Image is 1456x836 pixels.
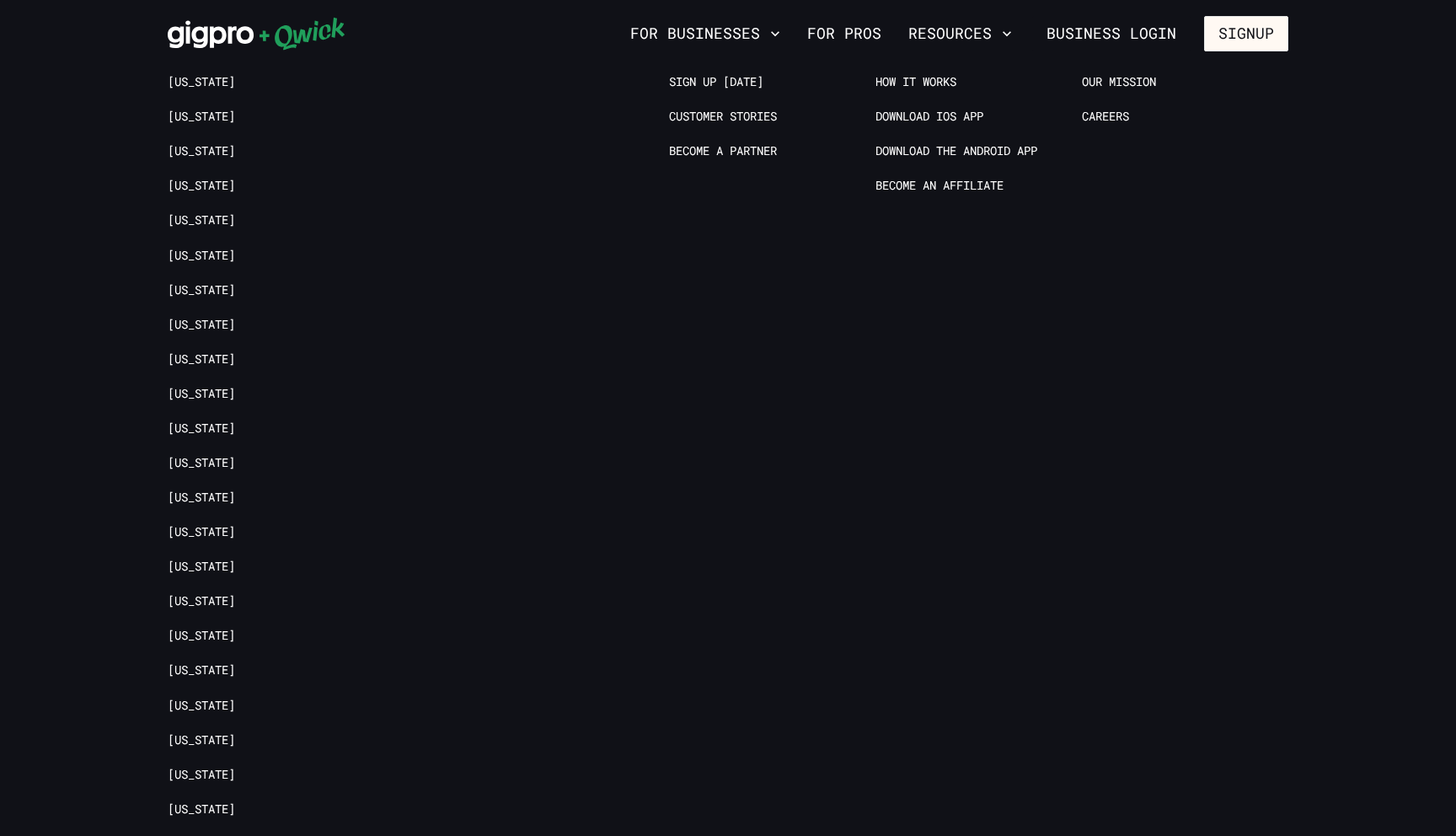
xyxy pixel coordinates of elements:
[1082,109,1129,125] a: Careers
[669,143,777,159] a: Become a Partner
[669,109,777,125] a: Customer stories
[168,212,235,228] a: [US_STATE]
[800,19,888,48] a: For Pros
[168,662,235,678] a: [US_STATE]
[669,74,763,90] a: Sign up [DATE]
[168,767,235,783] a: [US_STATE]
[168,421,235,437] a: [US_STATE]
[168,801,235,817] a: [US_STATE]
[168,178,235,194] a: [US_STATE]
[875,74,956,90] a: How it Works
[168,732,235,748] a: [US_STATE]
[168,455,235,471] a: [US_STATE]
[168,143,235,159] a: [US_STATE]
[168,628,235,644] a: [US_STATE]
[875,178,1004,194] a: Become an Affiliate
[168,490,235,506] a: [US_STATE]
[168,317,235,333] a: [US_STATE]
[168,109,235,125] a: [US_STATE]
[875,109,983,125] a: Download IOS App
[624,19,787,48] button: For Businesses
[168,74,235,90] a: [US_STATE]
[1204,16,1288,51] button: Signup
[168,698,235,714] a: [US_STATE]
[902,19,1019,48] button: Resources
[1082,74,1156,90] a: Our Mission
[1032,16,1191,51] a: Business Login
[168,248,235,264] a: [US_STATE]
[168,386,235,402] a: [US_STATE]
[875,143,1037,159] a: Download the Android App
[168,593,235,609] a: [US_STATE]
[168,559,235,575] a: [US_STATE]
[168,351,235,367] a: [US_STATE]
[168,282,235,298] a: [US_STATE]
[168,524,235,540] a: [US_STATE]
